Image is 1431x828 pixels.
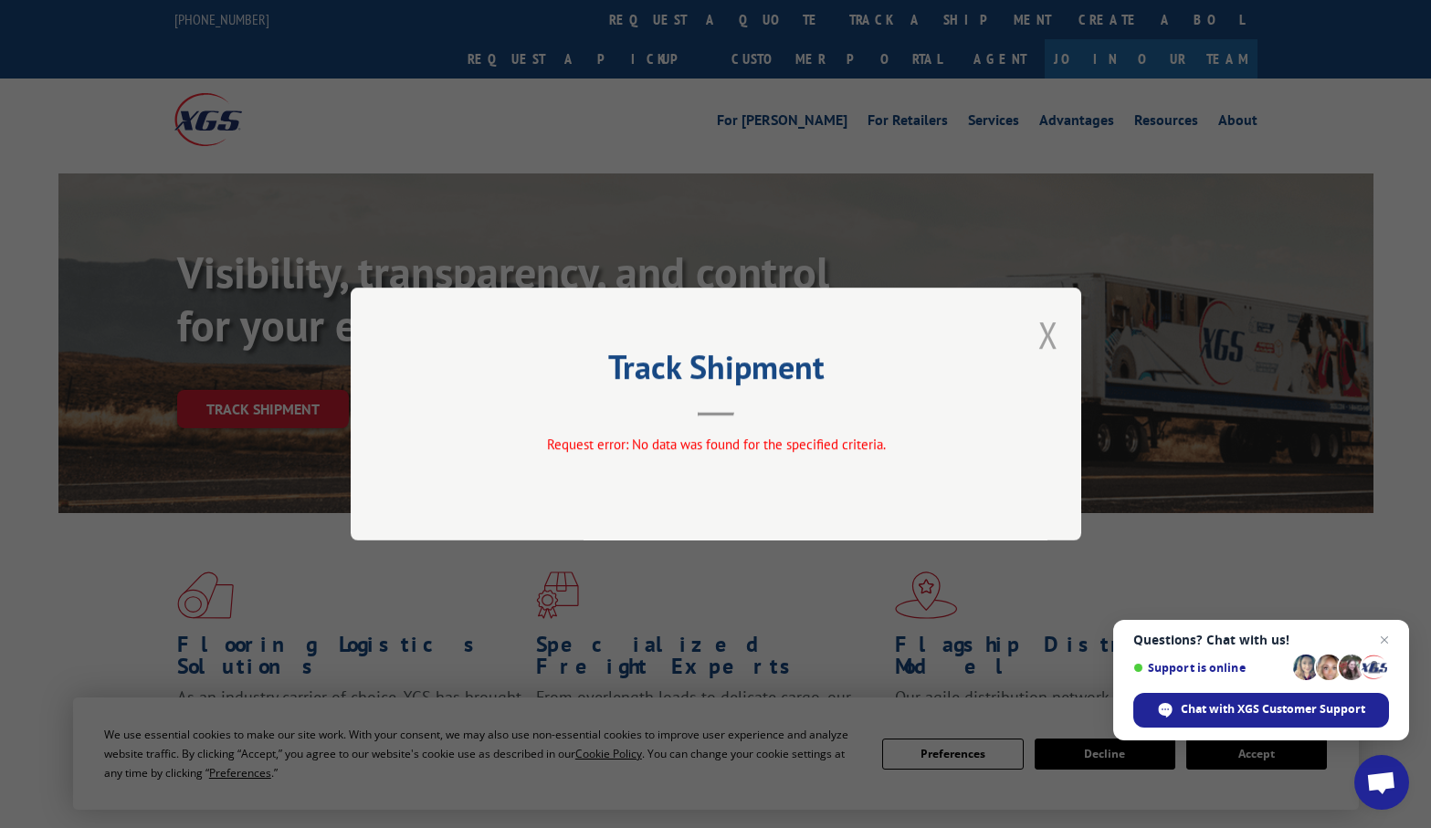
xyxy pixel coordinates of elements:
[1133,661,1287,675] span: Support is online
[442,354,990,389] h2: Track Shipment
[1133,633,1389,647] span: Questions? Chat with us!
[1373,629,1395,651] span: Close chat
[1038,310,1058,359] button: Close modal
[1181,701,1365,718] span: Chat with XGS Customer Support
[1133,693,1389,728] div: Chat with XGS Customer Support
[1354,755,1409,810] div: Open chat
[546,435,885,453] span: Request error: No data was found for the specified criteria.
